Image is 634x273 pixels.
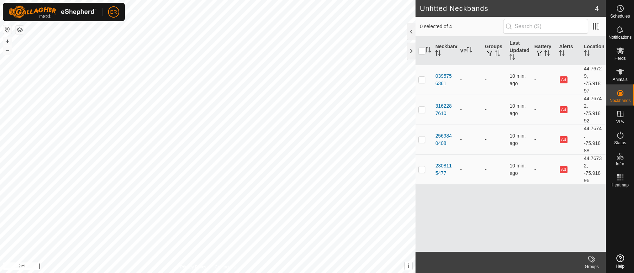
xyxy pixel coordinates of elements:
span: Oct 5, 2025, 6:36 AM [509,73,526,86]
th: Battery [532,37,556,65]
span: Notifications [609,35,632,39]
span: Help [616,264,625,268]
span: Neckbands [609,99,630,103]
h2: Unfitted Neckbands [420,4,595,13]
th: Alerts [556,37,581,65]
div: 0395756361 [435,72,454,87]
button: – [3,46,12,55]
td: - [532,154,556,184]
app-display-virtual-paddock-transition: - [460,77,462,82]
span: VPs [616,120,624,124]
button: i [405,262,412,270]
span: Oct 5, 2025, 6:36 AM [509,133,526,146]
th: VP [457,37,482,65]
span: 0 selected of 4 [420,23,503,30]
div: Groups [578,264,606,270]
td: 44.76732, -75.91896 [581,154,606,184]
th: Neckband [432,37,457,65]
td: - [532,125,556,154]
p-sorticon: Activate to sort [435,51,441,57]
div: 2308115477 [435,162,454,177]
td: - [532,95,556,125]
button: Ad [560,136,568,143]
img: Gallagher Logo [8,6,96,18]
span: ER [110,8,117,16]
span: Infra [616,162,624,166]
span: 4 [595,3,599,14]
a: Contact Us [215,264,235,270]
td: 44.76729, -75.91897 [581,65,606,95]
td: - [482,154,507,184]
td: - [482,65,507,95]
button: Ad [560,166,568,173]
span: Herds [614,56,626,61]
a: Privacy Policy [180,264,207,270]
span: Oct 5, 2025, 6:36 AM [509,103,526,116]
span: Heatmap [611,183,629,187]
button: + [3,37,12,45]
button: Reset Map [3,25,12,34]
td: - [482,125,507,154]
p-sorticon: Activate to sort [425,48,431,53]
div: 3162287610 [435,102,454,117]
button: Ad [560,106,568,113]
span: i [408,263,409,269]
span: Animals [613,77,628,82]
th: Location [581,37,606,65]
th: Last Updated [507,37,531,65]
p-sorticon: Activate to sort [467,48,472,53]
th: Groups [482,37,507,65]
td: - [482,95,507,125]
p-sorticon: Activate to sort [544,51,550,57]
p-sorticon: Activate to sort [584,51,590,57]
td: - [532,65,556,95]
p-sorticon: Activate to sort [495,51,500,57]
p-sorticon: Activate to sort [509,55,515,61]
span: Schedules [610,14,630,18]
app-display-virtual-paddock-transition: - [460,107,462,112]
span: Status [614,141,626,145]
app-display-virtual-paddock-transition: - [460,166,462,172]
td: 44.76742, -75.91892 [581,95,606,125]
app-display-virtual-paddock-transition: - [460,136,462,142]
button: Map Layers [15,26,24,34]
a: Help [606,252,634,271]
button: Ad [560,76,568,83]
div: 2569840408 [435,132,454,147]
p-sorticon: Activate to sort [559,51,565,57]
input: Search (S) [503,19,588,34]
td: 44.7674, -75.91888 [581,125,606,154]
span: Oct 5, 2025, 6:36 AM [509,163,526,176]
